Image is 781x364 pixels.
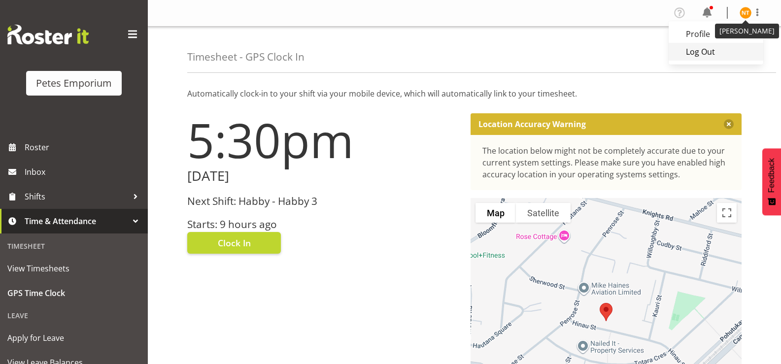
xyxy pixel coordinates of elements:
[740,7,751,19] img: nicole-thomson8388.jpg
[187,219,459,230] h3: Starts: 9 hours ago
[7,286,140,300] span: GPS Time Clock
[187,196,459,207] h3: Next Shift: Habby - Habby 3
[516,203,571,223] button: Show satellite imagery
[669,25,763,43] a: Profile
[669,43,763,61] a: Log Out
[482,145,730,180] div: The location below might not be completely accurate due to your current system settings. Please m...
[25,140,143,155] span: Roster
[25,165,143,179] span: Inbox
[7,25,89,44] img: Rosterit website logo
[187,113,459,166] h1: 5:30pm
[724,119,734,129] button: Close message
[717,203,737,223] button: Toggle fullscreen view
[187,51,305,63] h4: Timesheet - GPS Clock In
[767,158,776,193] span: Feedback
[2,326,145,350] a: Apply for Leave
[2,256,145,281] a: View Timesheets
[218,236,251,249] span: Clock In
[7,331,140,345] span: Apply for Leave
[475,203,516,223] button: Show street map
[187,232,281,254] button: Clock In
[187,168,459,184] h2: [DATE]
[7,261,140,276] span: View Timesheets
[2,236,145,256] div: Timesheet
[762,148,781,215] button: Feedback - Show survey
[187,88,742,99] p: Automatically clock-in to your shift via your mobile device, which will automatically link to you...
[478,119,586,129] p: Location Accuracy Warning
[2,281,145,305] a: GPS Time Clock
[36,76,112,91] div: Petes Emporium
[25,189,128,204] span: Shifts
[25,214,128,229] span: Time & Attendance
[2,305,145,326] div: Leave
